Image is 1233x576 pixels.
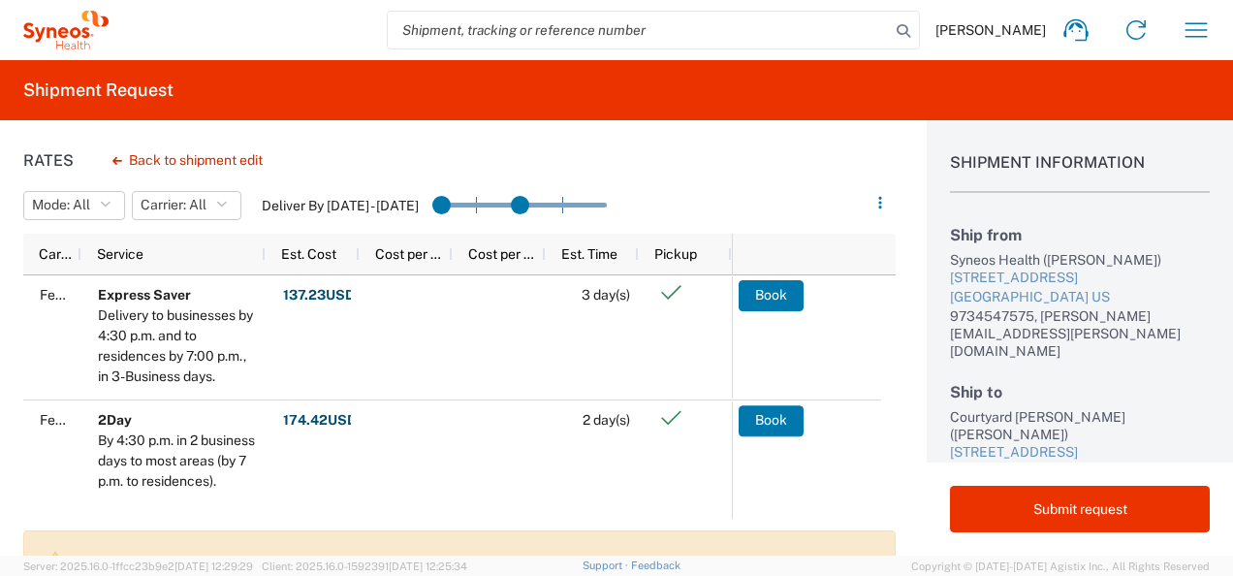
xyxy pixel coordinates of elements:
[950,443,1210,463] div: [STREET_ADDRESS]
[23,79,174,102] h2: Shipment Request
[262,560,467,572] span: Client: 2025.16.0-1592391
[98,431,257,492] div: By 4:30 p.m. in 2 business days to most areas (by 7 p.m. to residences).
[950,443,1210,481] a: [STREET_ADDRESS]Waukegan, IL 60085 US
[283,411,357,430] strong: 174.42 USD
[739,280,804,311] button: Book
[654,246,697,262] span: Pickup
[97,144,278,177] button: Back to shipment edit
[98,305,257,387] div: Delivery to businesses by 4:30 p.m. and to residences by 7:00 p.m., in 3-Business days.
[935,21,1046,39] span: [PERSON_NAME]
[40,412,133,428] span: FedEx Express
[132,191,241,220] button: Carrier: All
[468,246,538,262] span: Cost per Mile
[950,226,1210,244] h2: Ship from
[174,560,253,572] span: [DATE] 12:29:29
[582,287,630,303] span: 3 day(s)
[739,405,804,436] button: Book
[23,151,74,170] h1: Rates
[282,405,358,436] button: 174.42USD
[97,246,143,262] span: Service
[950,408,1210,443] div: Courtyard [PERSON_NAME] ([PERSON_NAME])
[631,560,680,571] a: Feedback
[98,412,132,428] b: 2Day
[23,560,253,572] span: Server: 2025.16.0-1ffcc23b9e2
[950,269,1210,288] div: [STREET_ADDRESS]
[583,412,630,428] span: 2 day(s)
[283,286,355,304] strong: 137.23 USD
[561,246,617,262] span: Est. Time
[23,191,125,220] button: Mode: All
[950,307,1210,360] div: 9734547575, [PERSON_NAME][EMAIL_ADDRESS][PERSON_NAME][DOMAIN_NAME]
[950,251,1210,269] div: Syneos Health ([PERSON_NAME])
[950,269,1210,306] a: [STREET_ADDRESS][GEOGRAPHIC_DATA] US
[98,287,191,303] b: Express Saver
[39,246,74,262] span: Carrier
[950,288,1210,307] div: [GEOGRAPHIC_DATA] US
[262,197,419,214] label: Deliver By [DATE] - [DATE]
[82,554,879,571] p: UPS: Error from API: 400 - Bad Request: Missing package declared currency code for package 1. [Er...
[375,246,445,262] span: Cost per Mile
[389,560,467,572] span: [DATE] 12:25:34
[950,153,1210,193] h1: Shipment Information
[583,560,631,571] a: Support
[950,383,1210,401] h2: Ship to
[950,486,1210,532] button: Submit request
[911,558,1210,575] span: Copyright © [DATE]-[DATE] Agistix Inc., All Rights Reserved
[40,287,133,303] span: FedEx Express
[388,12,890,48] input: Shipment, tracking or reference number
[282,280,356,311] button: 137.23USD
[281,246,336,262] span: Est. Cost
[141,196,206,214] span: Carrier: All
[32,196,90,214] span: Mode: All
